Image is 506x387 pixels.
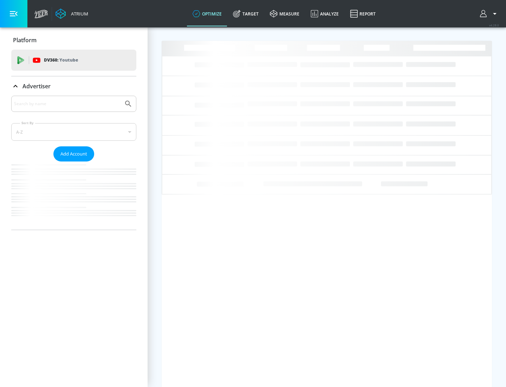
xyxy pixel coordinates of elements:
input: Search by name [14,99,121,108]
p: Advertiser [22,82,51,90]
nav: list of Advertiser [11,161,136,230]
span: v 4.28.0 [489,23,499,27]
span: Add Account [60,150,87,158]
label: Sort By [20,121,35,125]
div: A-Z [11,123,136,141]
div: Platform [11,30,136,50]
button: Add Account [53,146,94,161]
p: Youtube [59,56,78,64]
div: Atrium [68,11,88,17]
a: Target [227,1,264,26]
p: DV360: [44,56,78,64]
div: DV360: Youtube [11,50,136,71]
a: Report [344,1,381,26]
a: Atrium [56,8,88,19]
a: measure [264,1,305,26]
div: Advertiser [11,96,136,230]
a: optimize [187,1,227,26]
p: Platform [13,36,37,44]
a: Analyze [305,1,344,26]
div: Advertiser [11,76,136,96]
